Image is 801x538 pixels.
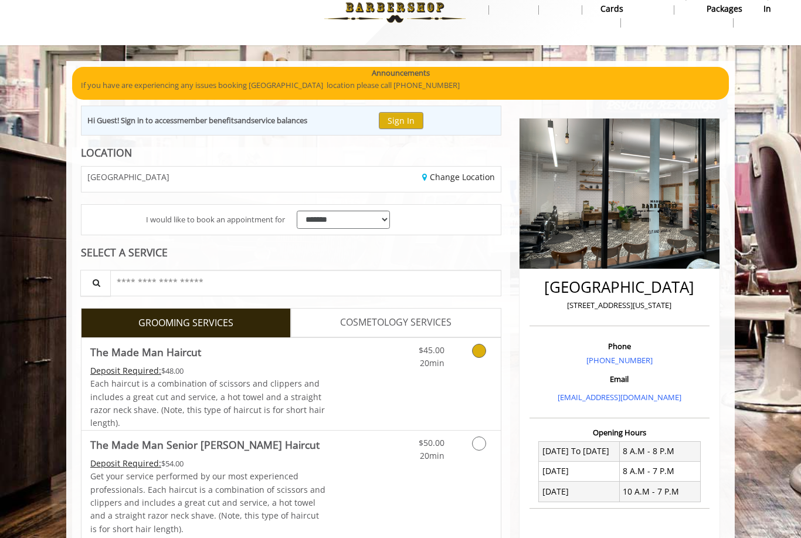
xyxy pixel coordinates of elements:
[586,355,653,366] a: [PHONE_NUMBER]
[340,315,452,330] span: COSMETOLOGY SERVICES
[90,365,161,376] span: This service needs some Advance to be paid before we block your appointment
[87,114,307,127] div: Hi Guest! Sign in to access and
[90,344,201,360] b: The Made Man Haircut
[90,458,161,469] span: This service needs some Advance to be paid before we block your appointment
[539,482,620,502] td: [DATE]
[619,461,700,481] td: 8 A.M - 7 P.M
[90,457,326,470] div: $54.00
[422,171,495,182] a: Change Location
[420,357,444,368] span: 20min
[532,279,707,296] h2: [GEOGRAPHIC_DATA]
[146,214,285,226] span: I would like to book an appointment for
[372,67,430,79] b: Announcements
[419,437,444,448] span: $50.00
[419,344,444,356] span: $45.00
[90,470,326,536] p: Get your service performed by our most experienced professionals. Each haircut is a combination o...
[420,450,444,461] span: 20min
[532,299,707,312] p: [STREET_ADDRESS][US_STATE]
[379,112,423,129] button: Sign In
[539,441,620,461] td: [DATE] To [DATE]
[530,428,710,437] h3: Opening Hours
[619,441,700,461] td: 8 A.M - 8 P.M
[177,115,237,126] b: member benefits
[532,375,707,383] h3: Email
[87,172,169,181] span: [GEOGRAPHIC_DATA]
[539,461,620,481] td: [DATE]
[90,364,326,377] div: $48.00
[81,247,501,258] div: SELECT A SERVICE
[80,270,111,296] button: Service Search
[90,378,325,428] span: Each haircut is a combination of scissors and clippers and includes a great cut and service, a ho...
[81,146,132,160] b: LOCATION
[138,316,233,331] span: GROOMING SERVICES
[81,79,720,92] p: If you have are experiencing any issues booking [GEOGRAPHIC_DATA] location please call [PHONE_NUM...
[90,437,320,453] b: The Made Man Senior [PERSON_NAME] Haircut
[558,392,681,402] a: [EMAIL_ADDRESS][DOMAIN_NAME]
[532,342,707,350] h3: Phone
[251,115,307,126] b: service balances
[619,482,700,502] td: 10 A.M - 7 P.M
